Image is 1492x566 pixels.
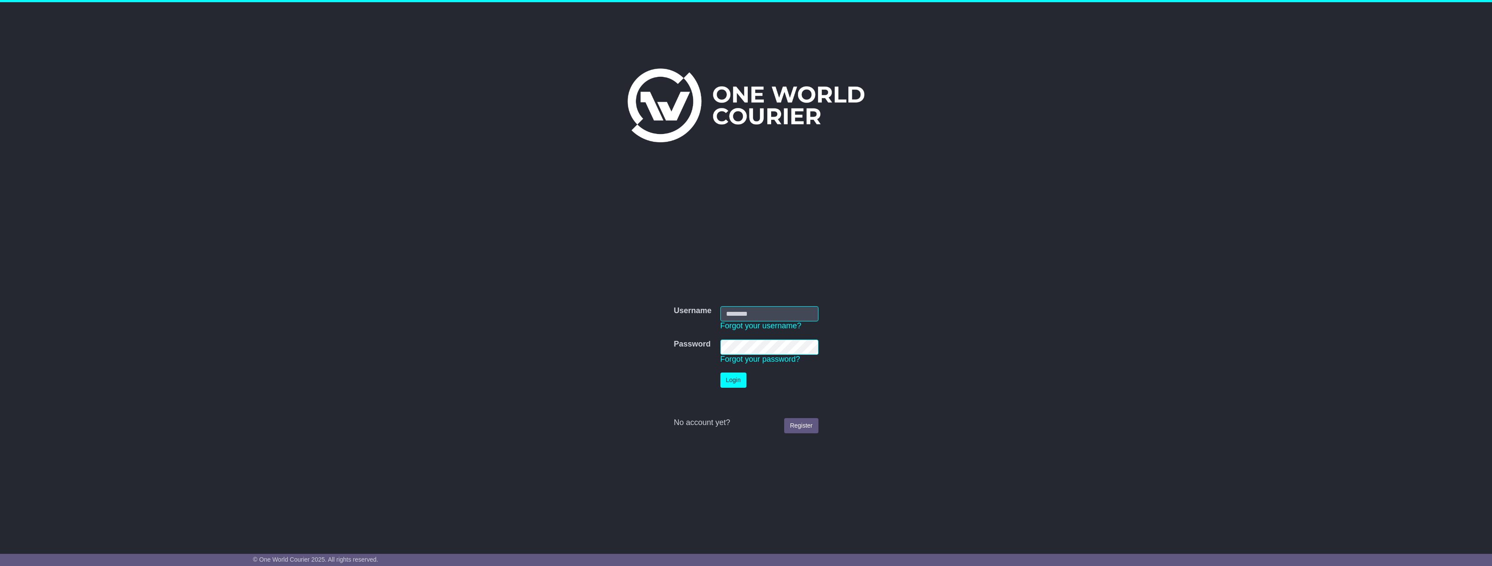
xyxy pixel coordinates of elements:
button: Login [720,373,746,388]
span: © One World Courier 2025. All rights reserved. [253,556,378,563]
label: Password [674,340,710,349]
img: One World [628,69,864,142]
a: Forgot your username? [720,321,802,330]
a: Forgot your password? [720,355,800,363]
a: Register [784,418,818,433]
label: Username [674,306,711,316]
div: No account yet? [674,418,818,428]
